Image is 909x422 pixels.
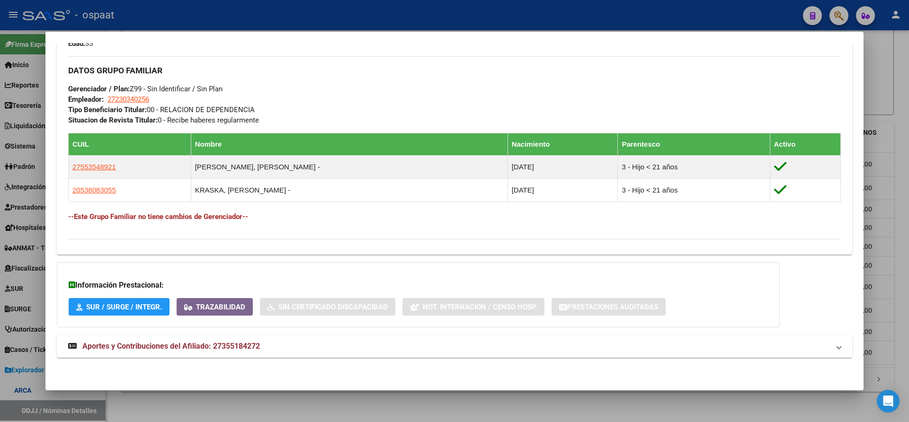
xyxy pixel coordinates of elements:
button: SUR / SURGE / INTEGR. [69,298,169,316]
button: Sin Certificado Discapacidad [260,298,395,316]
span: 35 [68,39,93,48]
strong: Situacion de Revista Titular: [68,116,158,124]
button: Trazabilidad [177,298,253,316]
th: Nacimiento [508,133,618,156]
span: 00 - RELACION DE DEPENDENCIA [68,105,255,114]
strong: Edad: [68,39,85,48]
button: Not. Internacion / Censo Hosp. [402,298,544,316]
span: 0 - Recibe haberes regularmente [68,116,259,124]
h4: --Este Grupo Familiar no tiene cambios de Gerenciador-- [68,211,841,222]
span: Z99 - Sin Identificar / Sin Plan [68,85,223,93]
strong: Empleador: [68,95,104,104]
span: 20538083055 [72,186,116,194]
td: 3 - Hijo < 21 años [618,156,770,179]
span: Aportes y Contribuciones del Afiliado: 27355184272 [82,342,260,351]
span: 27553548921 [72,163,116,171]
span: Prestaciones Auditadas [567,303,658,311]
h3: Información Prestacional: [69,280,768,291]
td: [DATE] [508,179,618,202]
div: Open Intercom Messenger [877,390,900,413]
button: Prestaciones Auditadas [552,298,666,316]
span: 27230340256 [107,95,149,104]
span: SUR / SURGE / INTEGR. [86,303,162,311]
th: Parentesco [618,133,770,156]
td: KRASKA, [PERSON_NAME] - [191,179,508,202]
strong: Gerenciador / Plan: [68,85,130,93]
mat-expansion-panel-header: Aportes y Contribuciones del Afiliado: 27355184272 [57,335,852,358]
td: 3 - Hijo < 21 años [618,179,770,202]
h3: DATOS GRUPO FAMILIAR [68,65,841,76]
span: Not. Internacion / Censo Hosp. [423,303,537,311]
th: CUIL [69,133,191,156]
th: Nombre [191,133,508,156]
strong: Tipo Beneficiario Titular: [68,105,147,114]
span: Sin Certificado Discapacidad [278,303,388,311]
td: [DATE] [508,156,618,179]
span: Trazabilidad [196,303,245,311]
th: Activo [770,133,841,156]
td: [PERSON_NAME], [PERSON_NAME] - [191,156,508,179]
